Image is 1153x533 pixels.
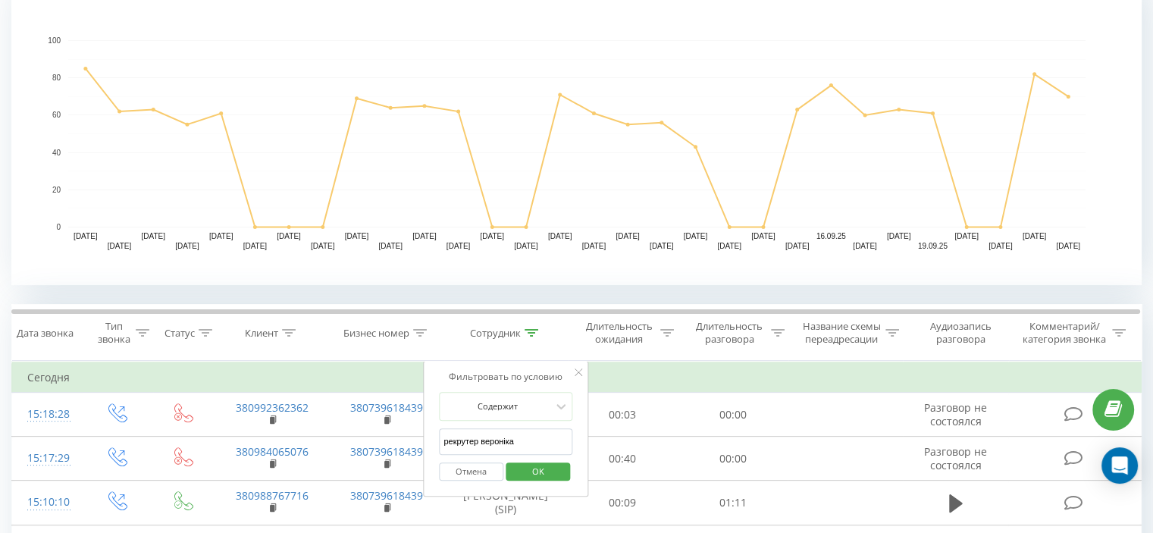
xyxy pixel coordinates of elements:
td: [PERSON_NAME] (SIP) [444,481,568,525]
div: Статус [164,327,195,340]
div: Название схемы переадресации [802,320,882,346]
div: 15:18:28 [27,400,67,429]
td: 00:03 [568,393,678,437]
text: [DATE] [481,232,505,240]
a: 380739618439 [350,488,423,503]
text: [DATE] [954,232,979,240]
a: 380739618439 [350,444,423,459]
input: Введите значение [439,428,572,455]
text: [DATE] [650,242,674,250]
text: [DATE] [582,242,606,250]
td: 01:11 [678,481,788,525]
div: Клиент [245,327,278,340]
text: [DATE] [989,242,1013,250]
span: Разговор не состоялся [924,444,987,472]
button: Отмена [439,462,503,481]
a: 380739618439 [350,400,423,415]
div: Фильтровать по условию [439,369,572,384]
div: Тип звонка [96,320,131,346]
text: [DATE] [446,242,471,250]
text: 40 [52,149,61,157]
text: [DATE] [175,242,199,250]
button: OK [506,462,570,481]
td: 00:40 [568,437,678,481]
td: 00:00 [678,393,788,437]
text: [DATE] [887,232,911,240]
td: 00:09 [568,481,678,525]
div: 15:17:29 [27,444,67,473]
text: [DATE] [378,242,403,250]
text: 16.09.25 [816,232,846,240]
text: 80 [52,74,61,82]
div: Аудиозапись разговора [916,320,1005,346]
text: [DATE] [277,232,301,240]
text: [DATE] [751,232,775,240]
text: [DATE] [548,232,572,240]
text: [DATE] [74,232,98,240]
div: Дата звонка [17,327,74,340]
text: [DATE] [853,242,877,250]
div: Open Intercom Messenger [1101,447,1138,484]
text: [DATE] [345,232,369,240]
text: [DATE] [311,242,335,250]
a: 380984065076 [236,444,309,459]
text: [DATE] [514,242,538,250]
text: [DATE] [785,242,810,250]
div: Длительность разговора [691,320,767,346]
text: [DATE] [142,232,166,240]
text: [DATE] [616,232,640,240]
span: OK [517,459,559,483]
text: [DATE] [243,242,268,250]
a: 380992362362 [236,400,309,415]
div: 15:10:10 [27,488,67,517]
div: Бизнес номер [343,327,409,340]
text: [DATE] [1056,242,1080,250]
text: [DATE] [209,232,233,240]
text: 19.09.25 [918,242,948,250]
text: [DATE] [684,232,708,240]
text: [DATE] [108,242,132,250]
text: 0 [56,223,61,231]
text: [DATE] [412,232,437,240]
div: Длительность ожидания [581,320,657,346]
text: [DATE] [1023,232,1047,240]
text: 20 [52,186,61,194]
text: 60 [52,111,61,120]
td: 00:00 [678,437,788,481]
text: [DATE] [717,242,741,250]
td: Сегодня [12,362,1142,393]
div: Комментарий/категория звонка [1020,320,1108,346]
text: 100 [48,36,61,45]
span: Разговор не состоялся [924,400,987,428]
div: Сотрудник [470,327,521,340]
a: 380988767716 [236,488,309,503]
